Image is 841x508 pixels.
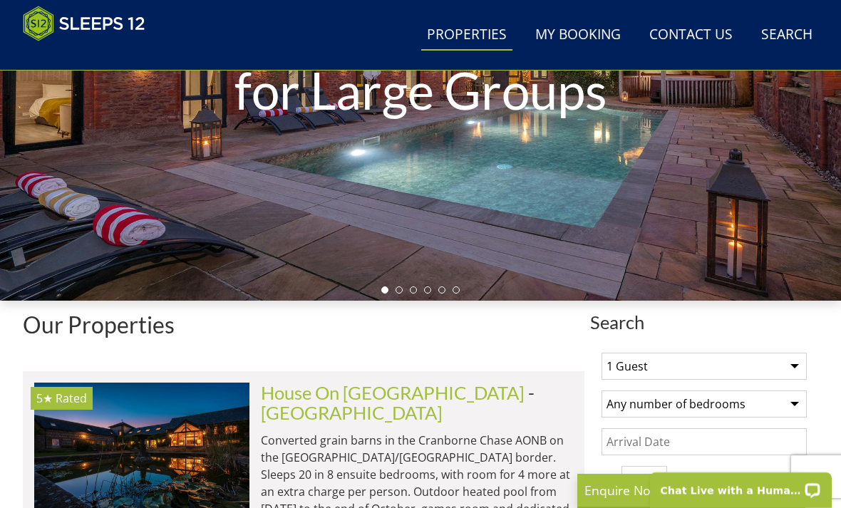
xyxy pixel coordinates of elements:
[261,382,525,403] a: House On [GEOGRAPHIC_DATA]
[36,390,53,406] span: House On The Hill has a 5 star rating under the Quality in Tourism Scheme
[755,19,818,51] a: Search
[641,463,841,508] iframe: LiveChat chat widget
[584,481,798,499] p: Enquire Now
[530,19,626,51] a: My Booking
[590,312,818,332] span: Search
[261,382,535,423] span: -
[602,428,807,455] input: Arrival Date
[23,312,584,337] h1: Our Properties
[23,6,145,41] img: Sleeps 12
[261,402,443,423] a: [GEOGRAPHIC_DATA]
[421,19,512,51] a: Properties
[644,19,738,51] a: Contact Us
[16,50,165,62] iframe: Customer reviews powered by Trustpilot
[56,390,87,406] span: Rated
